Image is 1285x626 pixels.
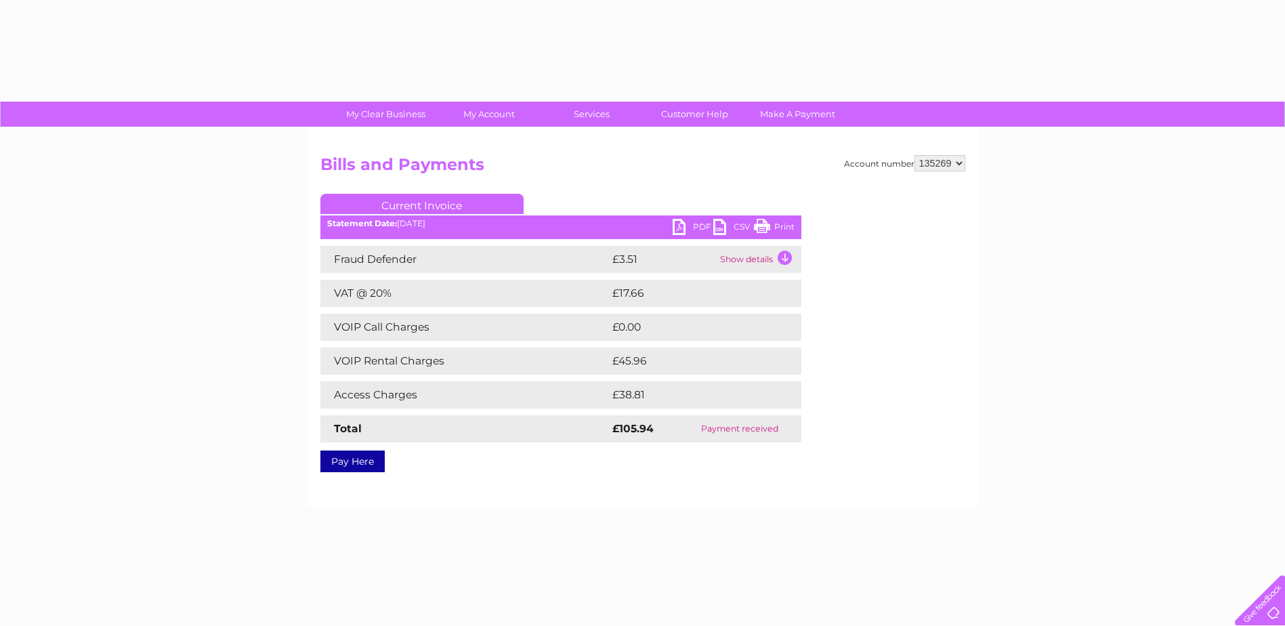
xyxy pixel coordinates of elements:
a: Current Invoice [320,194,524,214]
td: VAT @ 20% [320,280,609,307]
a: Pay Here [320,451,385,472]
td: VOIP Rental Charges [320,348,609,375]
strong: Total [334,422,362,435]
td: VOIP Call Charges [320,314,609,341]
td: £45.96 [609,348,774,375]
a: CSV [713,219,754,238]
td: Show details [717,246,801,273]
a: My Clear Business [330,102,442,127]
a: Make A Payment [742,102,854,127]
td: Payment received [679,415,801,442]
td: £38.81 [609,381,773,409]
td: Fraud Defender [320,246,609,273]
div: [DATE] [320,219,801,228]
strong: £105.94 [612,422,654,435]
td: £3.51 [609,246,717,273]
h2: Bills and Payments [320,155,965,181]
a: Services [536,102,648,127]
b: Statement Date: [327,218,397,228]
a: PDF [673,219,713,238]
td: Access Charges [320,381,609,409]
td: £17.66 [609,280,773,307]
td: £0.00 [609,314,770,341]
a: My Account [433,102,545,127]
a: Customer Help [639,102,751,127]
div: Account number [844,155,965,171]
a: Print [754,219,795,238]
